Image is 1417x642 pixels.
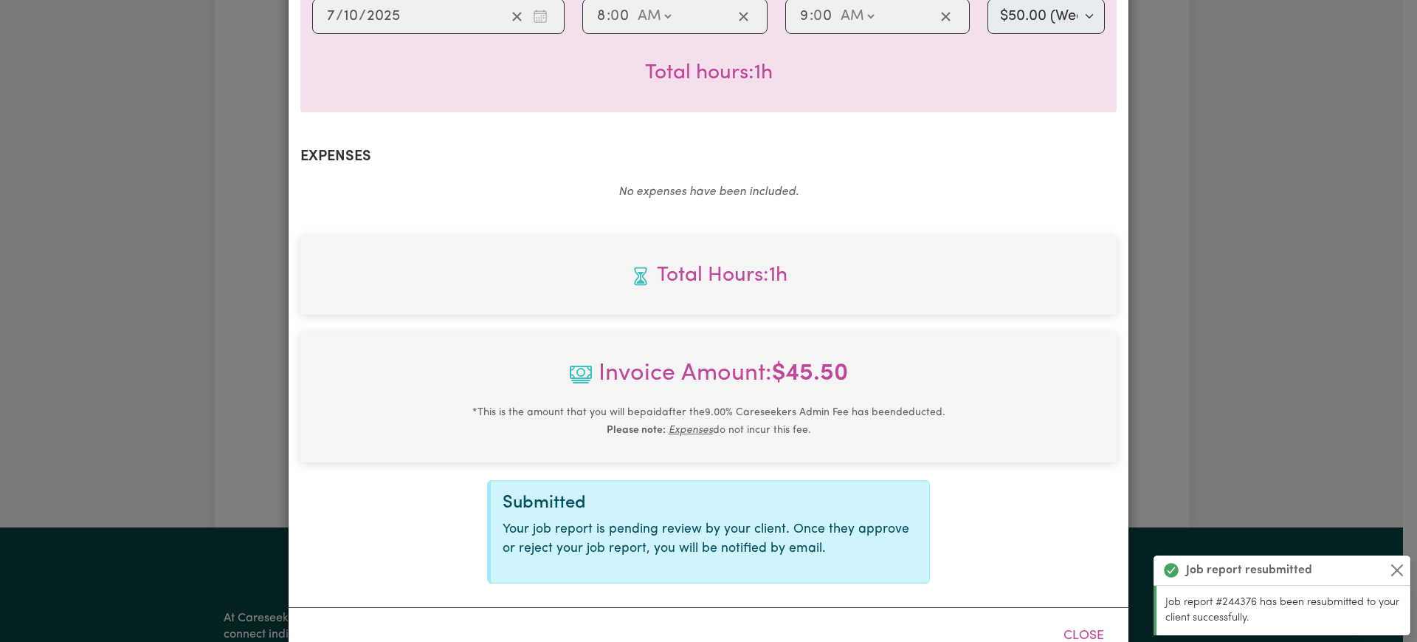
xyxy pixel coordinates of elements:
[772,362,848,386] b: $ 45.50
[528,5,552,27] button: Enter the date of care work
[336,8,343,24] span: /
[810,8,813,24] span: :
[312,356,1105,403] span: Invoice Amount:
[814,5,833,27] input: --
[1165,595,1402,626] p: Job report #244376 has been resubmitted to your client successfully.
[1388,561,1406,579] button: Close
[503,520,917,559] p: Your job report is pending review by your client. Once they approve or reject your job report, yo...
[300,148,1117,165] h2: Expenses
[596,5,607,27] input: --
[1186,561,1312,579] strong: Job report resubmitted
[506,5,528,27] button: Clear date
[813,9,822,24] span: 0
[326,5,336,27] input: --
[611,5,630,27] input: --
[312,260,1105,291] span: Total hours worked: 1 hour
[503,494,586,512] span: Submitted
[607,425,666,436] b: Please note:
[669,425,713,436] u: Expenses
[472,407,945,436] small: This is the amount that you will be paid after the 9.00 % Careseekers Admin Fee has been deducted...
[607,8,610,24] span: :
[366,5,401,27] input: ----
[645,63,773,83] span: Total hours worked: 1 hour
[359,8,366,24] span: /
[799,5,810,27] input: --
[618,186,799,198] em: No expenses have been included.
[343,5,359,27] input: --
[610,9,619,24] span: 0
